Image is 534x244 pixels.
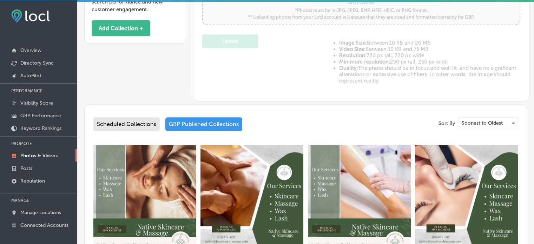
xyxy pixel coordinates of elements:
button: Add Collection + [92,20,150,36]
div: GBP Published Collections [165,117,242,131]
p: Connected Accounts [20,222,68,228]
p: Reputation [20,178,45,184]
p: Visibility Score [20,100,53,106]
div: Scheduled Collections [93,117,160,131]
p: Photos & Videos [20,153,58,159]
img: fda3e92497d09a02dc62c9cd864e3231.png [11,9,50,22]
p: Sort By [439,120,455,126]
p: Posts [20,165,32,171]
div: Soonest to Oldest [459,118,517,129]
p: Manage Locations [20,210,61,216]
p: Soonest to Oldest [462,120,503,126]
p: AutoPilot [20,73,41,79]
p: Keyword Rankings [20,125,61,131]
p: Directory Sync [20,60,54,66]
p: GBP Performance [20,113,61,119]
p: Overview [20,47,41,53]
